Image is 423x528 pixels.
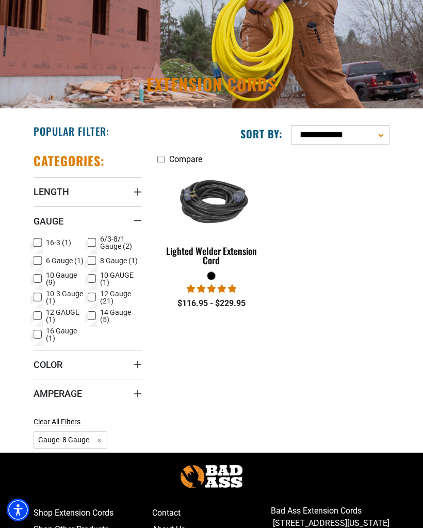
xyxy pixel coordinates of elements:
a: black Lighted Welder Extension Cord [157,169,266,271]
span: 5.00 stars [187,284,236,294]
span: Gauge: 8 Gauge [34,431,107,449]
span: 10 GAUGE (1) [100,271,138,286]
h1: Extension Cords [34,76,389,92]
div: Accessibility Menu [7,499,29,521]
span: Color [34,359,62,371]
div: $116.95 - $229.95 [157,297,266,310]
span: 12 GAUGE (1) [46,309,84,323]
span: 10 Gauge (9) [46,271,84,286]
a: Gauge: 8 Gauge [34,435,107,444]
a: Clear All Filters [34,417,85,427]
span: Amperage [34,388,82,399]
label: Sort by: [240,127,283,140]
span: Length [34,186,69,198]
a: Shop Extension Cords [34,505,152,521]
span: 12 Gauge (21) [100,290,138,305]
h2: Categories: [34,153,105,169]
span: Compare [169,154,202,164]
div: Lighted Welder Extension Cord [157,246,266,265]
summary: Gauge [34,206,142,235]
h2: Popular Filter: [34,124,109,138]
span: 8 Gauge (1) [100,257,138,264]
summary: Amperage [34,379,142,408]
span: 14 Gauge (5) [100,309,138,323]
span: 6/3-8/1 Gauge (2) [100,235,138,250]
span: 10-3 Gauge (1) [46,290,84,305]
summary: Color [34,350,142,379]
a: Contact [152,505,271,521]
span: 6 Gauge (1) [46,257,84,264]
span: 16 Gauge (1) [46,327,84,342]
img: black [157,169,266,234]
span: Gauge [34,215,63,227]
span: Clear All Filters [34,418,80,426]
summary: Length [34,177,142,206]
span: 16-3 (1) [46,239,71,246]
img: Bad Ass Extension Cords [181,465,242,488]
